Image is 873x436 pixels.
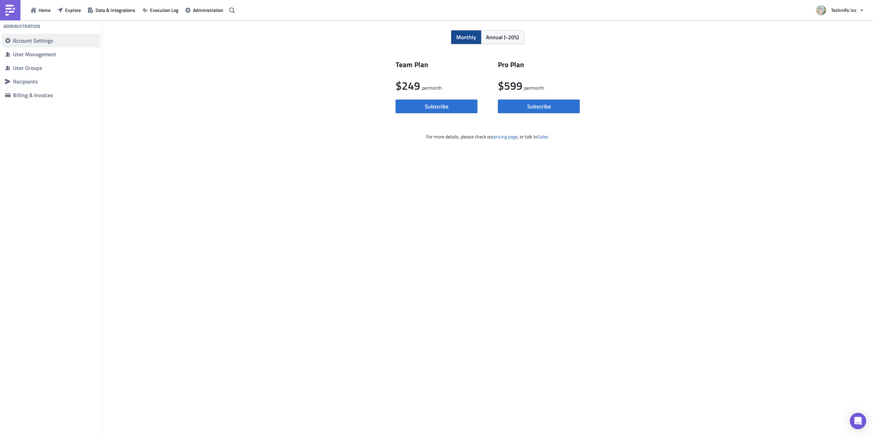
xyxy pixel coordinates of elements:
[426,134,549,140] p: For more details, please check our , or talk to .
[65,6,81,14] span: Explore
[425,102,448,110] span: Subscribe
[13,37,97,44] div: Account Settings
[39,6,50,14] span: Home
[486,33,519,41] span: Annual (-20%)
[498,100,580,113] button: Subscribe
[13,64,97,71] div: User Groups
[527,102,551,110] span: Subscribe
[150,6,178,14] span: Execution Log
[456,33,476,41] span: Monthly
[84,5,139,15] button: Data & Integrations
[537,133,548,140] a: Sales
[396,77,420,94] span: $ 249
[13,78,97,85] div: Recipients
[451,30,481,44] button: Monthly
[481,30,524,44] button: Annual (-20%)
[27,5,54,15] button: Home
[3,23,40,29] h4: Administration
[13,51,97,58] div: User Management
[139,5,182,15] button: Execution Log
[494,133,518,140] a: pricing page
[524,86,539,90] span: per month
[422,86,437,90] span: per month
[498,77,522,94] span: $ 599
[812,3,868,18] button: Techrrific Inc
[193,6,223,14] span: Administration
[54,5,84,15] button: Explore
[182,5,227,15] button: Administration
[13,92,97,99] div: Billing & Invoices
[850,413,866,429] div: Open Intercom Messenger
[95,6,135,14] span: Data & Integrations
[396,60,477,69] h2: Team Plan
[831,6,857,14] span: Techrrific Inc
[5,5,16,16] img: PushMetrics
[815,4,827,16] img: Avatar
[396,100,477,113] button: Subscribe
[498,60,580,69] h2: Pro Plan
